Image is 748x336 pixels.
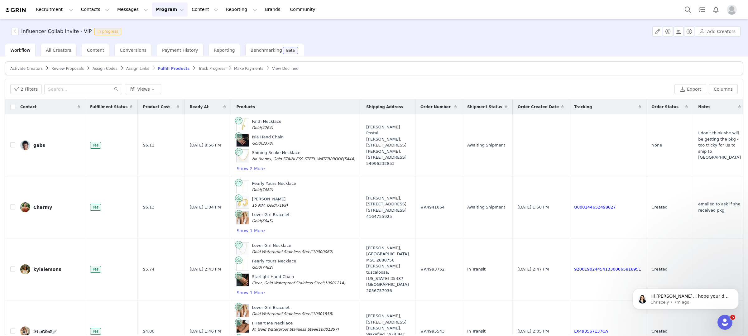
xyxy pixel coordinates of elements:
span: Yes [90,328,101,335]
button: Export [674,84,706,94]
span: $6.11 [143,142,154,148]
div: Faith Necklace [252,118,281,131]
a: LX493567137CA [574,329,608,334]
img: 52faf9be-ce5e-4ebb-b5a5-c2dbd269fe04.jpg [20,202,30,212]
span: Track Progress [198,66,225,71]
div: 4164755925 [366,214,410,220]
span: Gold [252,141,261,146]
span: Fulfill Products [158,66,190,71]
div: Lover Girl Bracelet [252,305,333,317]
img: ad6fdc3b-b086-43a1-8f6c-2e32c369be77.jpg [20,140,30,150]
button: Contacts [77,2,113,17]
img: Product Image [237,274,249,286]
button: Messages [113,2,152,17]
span: Ready At [189,104,209,110]
button: Views [125,84,161,94]
span: Shipping Address [366,104,403,110]
span: 5 [730,315,735,320]
span: Gold [252,265,261,270]
img: Product Image [237,150,249,162]
div: 2056757936 [366,288,410,294]
img: placeholder-profile.jpg [727,5,737,15]
a: kylalemons [20,264,80,274]
input: Search... [44,84,122,94]
button: Content [188,2,222,17]
span: Yes [90,142,101,149]
a: Community [286,2,322,17]
span: [DATE] 1:46 PM [189,328,221,334]
span: emailed to ask if she received pkg [698,201,741,213]
h3: Influencer Collab Invite - VIP [21,28,92,35]
span: Order Number [420,104,451,110]
span: [DATE] 1:50 PM [518,204,549,210]
span: (10001558) [311,312,333,316]
span: Gold Waterproof Stainless Steel [252,250,311,254]
span: Workflow [10,48,30,53]
div: Pearly Yours Necklace [252,258,296,270]
a: Tasks [695,2,709,17]
span: M, Gold Waterproof Stainless Steel [252,327,317,332]
button: Show 1 More [236,289,265,296]
span: Notes [698,104,710,110]
span: Gold [252,126,261,130]
button: Search [681,2,695,17]
span: Fulfillment Status [90,104,127,110]
a: U000144652498827 [574,205,616,209]
span: Content [87,48,104,53]
span: (10001214) [323,281,345,285]
button: Recruitment [32,2,77,17]
div: 54996332853 [366,161,410,167]
span: Yes [90,266,101,273]
span: Shipment Status [467,104,502,110]
span: Created [651,328,667,334]
span: Benchmarking [251,48,282,53]
span: (3378) [261,141,273,146]
span: #A4993762 [420,266,445,272]
button: Notifications [709,2,723,17]
span: (7482) [261,188,273,192]
span: (7482) [261,265,273,270]
img: 0ab721a7-1a3b-4c11-9bb3-9f697b422642.jpg [20,264,30,274]
iframe: Intercom live chat [717,315,732,330]
span: Gold [252,219,261,223]
iframe: Intercom notifications message [623,276,748,319]
button: Program [152,2,188,17]
span: In Transit [467,328,486,334]
span: Conversions [120,48,146,53]
span: [object Object] [11,28,124,35]
span: (10001357) [317,327,338,332]
span: Activate Creators [10,66,43,71]
span: Products [236,104,255,110]
img: Product Image [237,305,249,317]
span: [DATE] 2:43 PM [189,266,221,272]
span: #A4995543 [420,328,445,334]
i: icon: search [114,87,118,91]
div: Beta [286,49,295,52]
span: View Declined [272,66,299,71]
span: In Transit [467,266,486,272]
span: Yes [90,204,101,211]
a: gabs [20,140,80,150]
span: $5.74 [143,266,154,272]
span: $4.00 [143,328,154,334]
div: [PERSON_NAME], [GEOGRAPHIC_DATA]. MSC 2880750 [PERSON_NAME] tuscaloosa, [US_STATE] 35487 [GEOGRAP... [366,245,410,294]
span: Order Created Date [518,104,559,110]
span: Awaiting Shipment [467,204,505,210]
div: kylalemons [33,267,61,272]
span: None [651,142,662,148]
div: Charmy [33,205,52,210]
a: 92001902445413300065818951 [574,267,641,271]
img: grin logo [5,7,27,13]
span: Product Cost [143,104,170,110]
img: Product Image [237,320,249,333]
div: I Heart Me Necklace [252,320,338,332]
img: Product Image [237,134,249,146]
span: (6645) [261,219,273,223]
div: Lover Girl Necklace [252,242,333,255]
span: Assign Links [126,66,149,71]
span: Created [651,266,667,272]
img: Product Image [237,212,249,224]
img: Product Image [237,196,249,209]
